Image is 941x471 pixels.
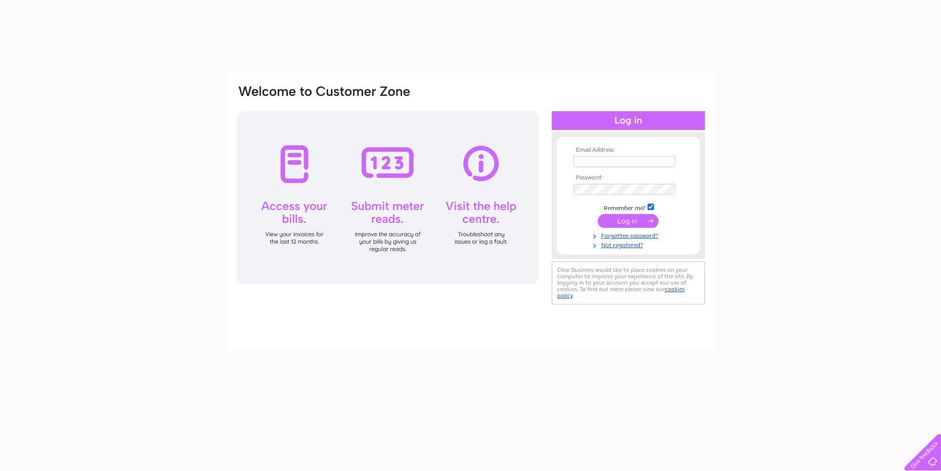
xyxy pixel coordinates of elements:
[571,174,686,181] th: Password:
[571,202,686,212] td: Remember me?
[552,261,705,304] div: Clear Business would like to place cookies on your computer to improve your experience of the sit...
[598,214,658,228] input: Submit
[573,230,686,240] a: Forgotten password?
[557,286,685,299] a: cookies policy
[573,240,686,249] a: Not registered?
[571,147,686,154] th: Email Address:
